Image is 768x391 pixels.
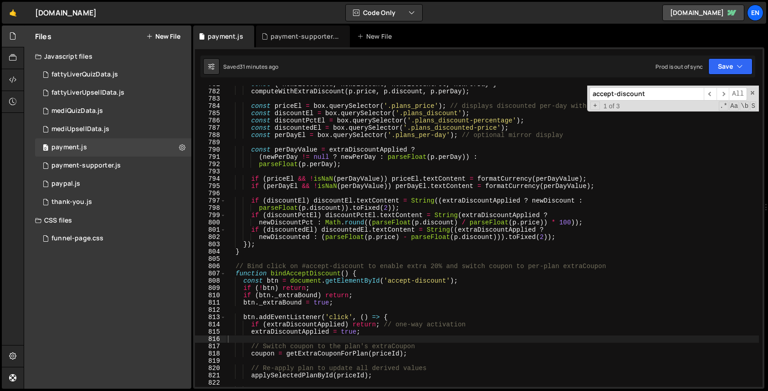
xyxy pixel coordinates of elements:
div: fattyLiverUpsellData.js [51,89,124,97]
a: [DOMAIN_NAME] [662,5,744,21]
div: payment-supporter.js [271,32,339,41]
div: 793 [195,168,226,175]
div: 816 [195,335,226,343]
div: 803 [195,241,226,248]
div: 801 [195,226,226,234]
div: 808 [195,277,226,284]
div: 788 [195,132,226,139]
span: CaseSensitive Search [729,102,739,111]
div: payment.js [51,143,87,152]
div: 802 [195,234,226,241]
div: 16956/46551.js [35,138,191,157]
div: thank-you.js [51,198,92,206]
div: 794 [195,175,226,183]
div: Javascript files [24,47,191,66]
div: paypal.js [51,180,80,188]
div: 806 [195,263,226,270]
div: 814 [195,321,226,328]
span: 1 of 3 [600,102,624,110]
span: Whole Word Search [740,102,749,111]
div: 16956/46701.js [35,120,191,138]
div: 819 [195,357,226,365]
span: ​ [704,87,717,101]
span: RegExp Search [719,102,728,111]
div: CSS files [24,211,191,229]
div: 785 [195,110,226,117]
div: 792 [195,161,226,168]
div: 804 [195,248,226,255]
input: Search for [589,87,704,101]
div: fattyLiverQuizData.js [51,71,118,79]
div: 16956/47008.css [35,229,191,248]
div: 786 [195,117,226,124]
div: 799 [195,212,226,219]
h2: Files [35,31,51,41]
div: 796 [195,190,226,197]
div: payment.js [208,32,243,41]
div: 782 [195,88,226,95]
div: 811 [195,299,226,306]
div: 822 [195,379,226,386]
span: 0 [43,145,48,152]
div: 812 [195,306,226,314]
div: 817 [195,343,226,350]
div: 795 [195,183,226,190]
div: funnel-page.css [51,234,103,243]
div: 821 [195,372,226,379]
a: En [747,5,763,21]
div: 16956/46700.js [35,102,191,120]
div: 790 [195,146,226,153]
div: mediUpsellData.js [51,125,109,133]
div: 820 [195,365,226,372]
div: 16956/46566.js [35,66,191,84]
div: 16956/46524.js [35,193,191,211]
span: Toggle Replace mode [590,102,600,110]
div: [DOMAIN_NAME] [35,7,97,18]
div: 784 [195,102,226,110]
div: 797 [195,197,226,204]
div: mediQuizData.js [51,107,103,115]
div: 31 minutes ago [240,63,278,71]
div: 800 [195,219,226,226]
div: 16956/46565.js [35,84,191,102]
div: 16956/46552.js [35,157,191,175]
div: 805 [195,255,226,263]
div: 807 [195,270,226,277]
div: 815 [195,328,226,335]
div: 783 [195,95,226,102]
div: 787 [195,124,226,132]
span: ​ [717,87,729,101]
div: New File [357,32,395,41]
div: 798 [195,204,226,212]
div: payment-supporter.js [51,162,121,170]
button: New File [146,33,180,40]
a: 🤙 [2,2,24,24]
button: Save [708,58,753,75]
div: 813 [195,314,226,321]
span: Alt-Enter [729,87,747,101]
div: 789 [195,139,226,146]
button: Code Only [346,5,422,21]
div: 809 [195,284,226,292]
div: 16956/46550.js [35,175,191,193]
div: 810 [195,292,226,299]
div: Saved [223,63,278,71]
div: 818 [195,350,226,357]
span: Search In Selection [750,102,756,111]
div: 791 [195,153,226,161]
div: Prod is out of sync [655,63,703,71]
